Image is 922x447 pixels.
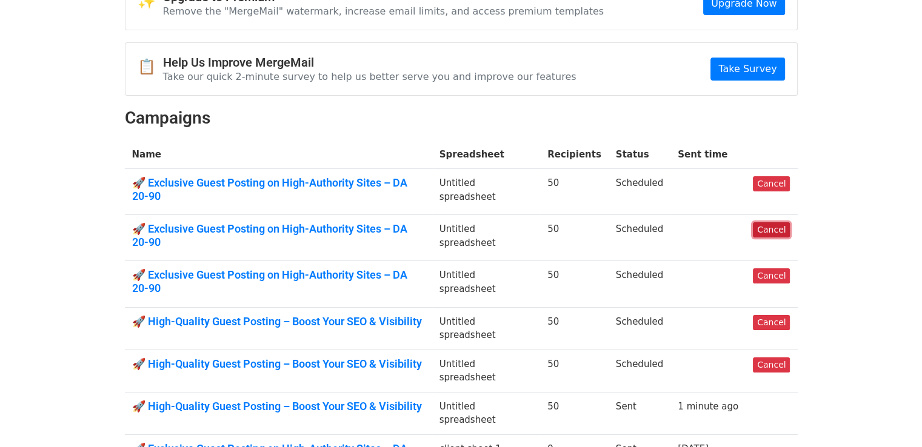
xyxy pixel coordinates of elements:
th: Sent time [670,141,746,169]
td: Scheduled [609,215,670,261]
td: 50 [540,215,609,261]
td: Scheduled [609,261,670,307]
td: Untitled spreadsheet [432,215,541,261]
td: Scheduled [609,169,670,215]
p: Take our quick 2-minute survey to help us better serve you and improve our features [163,70,576,83]
a: Cancel [753,222,790,237]
a: Cancel [753,357,790,372]
a: 🚀 Exclusive Guest Posting on High-Authority Sites – DA 20-90 [132,268,425,294]
a: Cancel [753,268,790,283]
td: 50 [540,169,609,215]
td: Sent [609,392,670,434]
td: Untitled spreadsheet [432,349,541,392]
a: Cancel [753,176,790,191]
td: Scheduled [609,307,670,349]
a: 🚀 Exclusive Guest Posting on High-Authority Sites – DA 20-90 [132,176,425,202]
td: Untitled spreadsheet [432,392,541,434]
a: 1 minute ago [678,401,738,412]
a: 🚀 High-Quality Guest Posting – Boost Your SEO & Visibility [132,315,425,328]
td: 50 [540,349,609,392]
th: Spreadsheet [432,141,541,169]
td: Untitled spreadsheet [432,261,541,307]
a: Take Survey [710,58,784,81]
th: Name [125,141,432,169]
a: 🚀 High-Quality Guest Posting – Boost Your SEO & Visibility [132,357,425,371]
th: Recipients [540,141,609,169]
h4: Help Us Improve MergeMail [163,55,576,70]
td: Untitled spreadsheet [432,307,541,349]
a: 🚀 Exclusive Guest Posting on High-Authority Sites – DA 20-90 [132,222,425,248]
a: Cancel [753,315,790,330]
td: Untitled spreadsheet [432,169,541,215]
td: 50 [540,307,609,349]
td: Scheduled [609,349,670,392]
a: 🚀 High-Quality Guest Posting – Boost Your SEO & Visibility [132,400,425,413]
td: 50 [540,261,609,307]
th: Status [609,141,670,169]
td: 50 [540,392,609,434]
span: 📋 [138,58,163,76]
h2: Campaigns [125,108,798,128]
p: Remove the "MergeMail" watermark, increase email limits, and access premium templates [163,5,604,18]
iframe: Chat Widget [861,389,922,447]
